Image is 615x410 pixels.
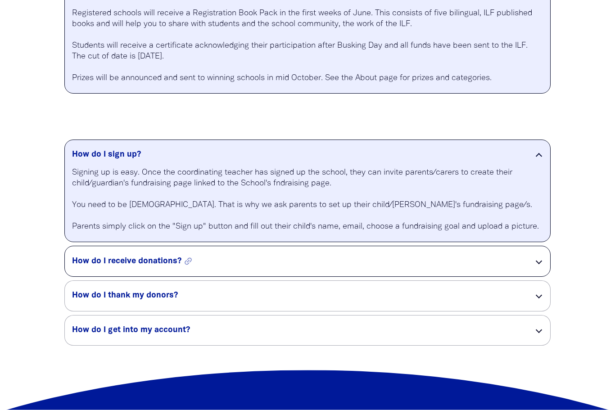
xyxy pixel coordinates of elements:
p: Signing up is easy. Once the coordinating teacher has signed up the school, they can invite paren... [72,168,543,233]
h5: How do I thank my donors? [72,291,520,302]
h5: How do I receive donations? [72,257,520,267]
h5: How do I get into my account? [72,325,520,336]
h5: How do I sign up? [72,150,520,161]
i: link [181,254,195,268]
p: Registered schools will receive a Registration Book Pack in the first weeks of June. This consist... [72,9,543,84]
button: link [183,257,222,266]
